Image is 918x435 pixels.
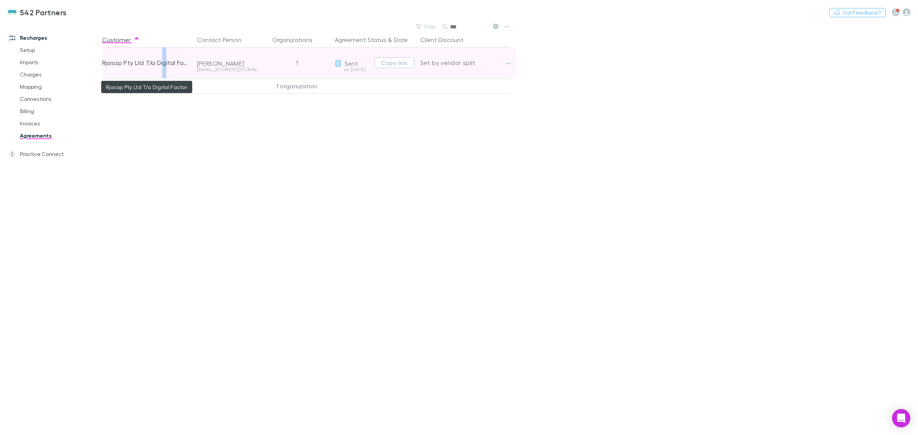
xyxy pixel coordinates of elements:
[197,60,260,67] div: [PERSON_NAME]
[892,409,910,427] div: Open Intercom Messenger
[12,105,108,117] a: Billing
[263,47,332,78] div: 1
[197,67,260,72] div: [EMAIL_ADDRESS][DOMAIN_NAME]
[374,57,414,68] button: Copy link
[12,44,108,56] a: Setup
[2,32,108,44] a: Recharges
[20,8,67,17] h3: 542 Partners
[420,47,509,78] div: Set by vendor split
[272,32,322,47] button: Organizations
[12,56,108,68] a: Imports
[12,93,108,105] a: Connections
[197,32,251,47] button: Contact Person
[102,47,191,78] div: Rjasap Pty Ltd T/a Digital Factor
[102,78,194,94] div: 1 customer
[420,32,473,47] button: Client Discount
[335,32,414,47] div: &
[102,32,140,47] button: Customer
[2,148,108,160] a: Practice Connect
[8,8,17,17] img: 542 Partners's Logo
[12,68,108,81] a: Charges
[345,60,358,67] span: Sent
[3,3,72,21] a: 542 Partners
[829,8,886,17] button: Got Feedback?
[394,32,408,47] button: Date
[335,67,371,72] div: on [DATE]
[12,117,108,130] a: Invoices
[12,81,108,93] a: Mapping
[263,78,332,94] div: 1 organization
[335,32,386,47] button: Agreement Status
[12,130,108,142] a: Agreements
[412,22,441,31] button: Filter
